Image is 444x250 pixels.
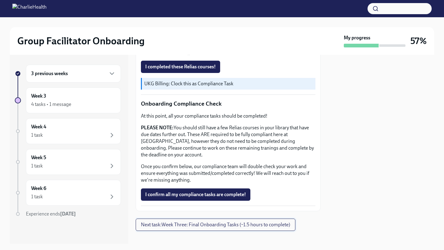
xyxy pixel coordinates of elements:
h6: Week 5 [31,154,46,161]
a: Week 41 task [15,118,121,144]
a: Week 61 task [15,180,121,206]
p: At this point, all your compliance tasks should be completed! [141,113,315,119]
div: 4 tasks • 1 message [31,101,71,108]
p: Once you confirm below, our compliance team will double check your work and ensure everything was... [141,163,315,183]
button: I completed these Relias courses! [141,61,220,73]
span: Experience ends [26,211,76,217]
div: 3 previous weeks [26,65,121,83]
a: Week 34 tasks • 1 message [15,87,121,113]
p: Onboarding Compliance Check [141,100,315,108]
strong: My progress [344,34,370,41]
button: Next task:Week Three: Final Onboarding Tasks (~1.5 hours to complete) [136,219,295,231]
h6: Week 6 [31,185,46,192]
img: CharlieHealth [12,4,47,14]
p: You should still have a few Relias courses in your library that have due dates further out. These... [141,124,315,158]
h6: Week 3 [31,93,46,99]
h6: Week 4 [31,123,46,130]
p: UKG Billing: Clock this as Compliance Task [144,80,313,87]
button: I confirm all my compliance tasks are complete! [141,188,250,201]
a: Week 51 task [15,149,121,175]
div: 1 task [31,163,43,169]
span: I completed these Relias courses! [145,64,216,70]
h2: Group Facilitator Onboarding [17,35,145,47]
h3: 57% [410,35,427,46]
span: I confirm all my compliance tasks are complete! [145,192,246,198]
strong: PLEASE NOTE: [141,125,174,131]
span: Next task : Week Three: Final Onboarding Tasks (~1.5 hours to complete) [141,222,290,228]
strong: [DATE] [60,211,76,217]
div: 1 task [31,132,43,139]
div: 1 task [31,193,43,200]
h6: 3 previous weeks [31,70,68,77]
